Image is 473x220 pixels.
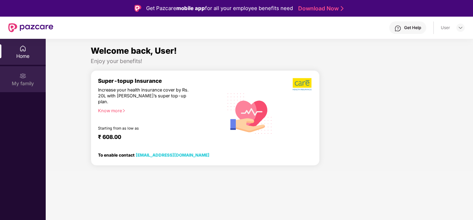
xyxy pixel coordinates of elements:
div: ₹ 608.00 [98,134,216,142]
a: [EMAIL_ADDRESS][DOMAIN_NAME] [136,152,209,158]
div: Get Pazcare for all your employee benefits need [146,4,293,12]
img: svg+xml;base64,PHN2ZyBpZD0iSG9tZSIgeG1sbnM9Imh0dHA6Ly93d3cudzMub3JnLzIwMDAvc3ZnIiB3aWR0aD0iMjAiIG... [19,45,26,52]
strong: mobile app [176,5,205,11]
div: Know more [98,108,219,113]
img: svg+xml;base64,PHN2ZyB4bWxucz0iaHR0cDovL3d3dy53My5vcmcvMjAwMC9zdmciIHhtbG5zOnhsaW5rPSJodHRwOi8vd3... [223,86,277,140]
img: New Pazcare Logo [8,23,53,32]
img: svg+xml;base64,PHN2ZyBpZD0iRHJvcGRvd24tMzJ4MzIiIHhtbG5zPSJodHRwOi8vd3d3LnczLm9yZy8yMDAwL3N2ZyIgd2... [458,25,463,30]
div: User [441,25,450,30]
div: Increase your health insurance cover by Rs. 20L with [PERSON_NAME]’s super top-up plan. [98,87,193,105]
img: Logo [134,5,141,12]
span: right [122,109,126,113]
div: Enjoy your benefits! [91,58,428,65]
div: Get Help [404,25,421,30]
div: Super-topup Insurance [98,78,223,84]
img: Stroke [341,5,343,12]
div: To enable contact [98,152,209,157]
div: Starting from as low as [98,126,194,131]
img: svg+xml;base64,PHN2ZyB3aWR0aD0iMjAiIGhlaWdodD0iMjAiIHZpZXdCb3g9IjAgMCAyMCAyMCIgZmlsbD0ibm9uZSIgeG... [19,72,26,79]
img: svg+xml;base64,PHN2ZyBpZD0iSGVscC0zMngzMiIgeG1sbnM9Imh0dHA6Ly93d3cudzMub3JnLzIwMDAvc3ZnIiB3aWR0aD... [394,25,401,32]
span: Welcome back, User! [91,46,177,56]
img: b5dec4f62d2307b9de63beb79f102df3.png [293,78,312,91]
a: Download Now [298,5,341,12]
